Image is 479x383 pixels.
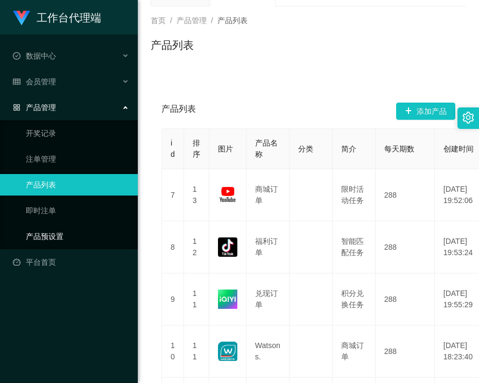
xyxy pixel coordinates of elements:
[26,122,129,144] a: 开奖记录
[171,139,175,158] span: id
[184,326,209,378] td: 11
[151,16,166,25] span: 首页
[255,139,278,158] span: 产品名称
[170,16,172,25] span: /
[218,290,237,309] img: 68a4832a773e8.png
[218,237,237,257] img: 68a4832333a27.png
[333,273,376,326] td: 积分兑换任务
[193,139,200,158] span: 排序
[37,1,101,35] h1: 工作台代理端
[13,13,101,21] a: 工作台代理端
[218,144,233,153] span: 图片
[246,326,290,378] td: Watsons.
[462,112,474,124] i: 图标: setting
[333,326,376,378] td: 商城订单
[13,78,20,85] i: 图标: table
[26,148,129,170] a: 注单管理
[13,52,20,60] i: 图标: check-circle-o
[384,144,414,153] span: 每天期数
[177,16,207,25] span: 产品管理
[13,52,56,60] span: 数据中心
[246,273,290,326] td: 兑现订单
[13,103,56,112] span: 产品管理
[218,342,237,361] img: 68176a989e162.jpg
[333,221,376,273] td: 智能匹配任务
[162,326,184,378] td: 10
[376,221,435,273] td: 288
[396,103,455,120] button: 图标: plus添加产品
[162,169,184,221] td: 7
[298,144,313,153] span: 分类
[26,226,129,247] a: 产品预设置
[162,221,184,273] td: 8
[217,16,248,25] span: 产品列表
[161,103,196,120] span: 产品列表
[246,221,290,273] td: 福利订单
[211,16,213,25] span: /
[151,37,194,53] h1: 产品列表
[443,144,474,153] span: 创建时间
[341,144,356,153] span: 简介
[13,77,56,86] span: 会员管理
[184,221,209,273] td: 12
[333,169,376,221] td: 限时活动任务
[13,11,30,26] img: logo.9652507e.png
[184,273,209,326] td: 11
[218,185,237,205] img: 68a482f25dc63.jpg
[162,273,184,326] td: 9
[184,169,209,221] td: 13
[376,273,435,326] td: 288
[376,169,435,221] td: 288
[26,174,129,196] a: 产品列表
[376,326,435,378] td: 288
[13,251,129,273] a: 图标: dashboard平台首页
[246,169,290,221] td: 商城订单
[13,104,20,111] i: 图标: appstore-o
[26,200,129,221] a: 即时注单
